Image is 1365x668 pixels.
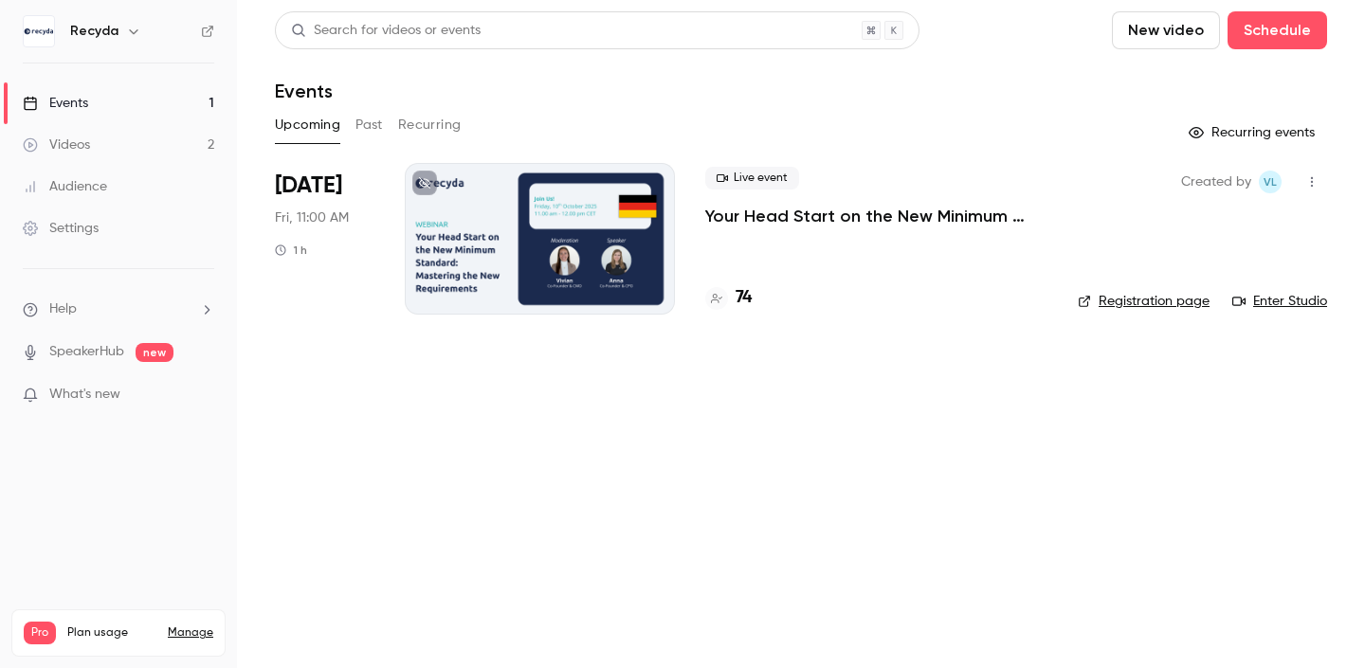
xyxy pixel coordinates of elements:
[275,80,333,102] h1: Events
[49,342,124,362] a: SpeakerHub
[23,299,214,319] li: help-dropdown-opener
[275,163,374,315] div: Oct 10 Fri, 11:00 AM (Europe/Berlin)
[1181,171,1251,193] span: Created by
[1232,292,1327,311] a: Enter Studio
[23,94,88,113] div: Events
[398,110,462,140] button: Recurring
[1264,171,1277,193] span: VL
[24,622,56,644] span: Pro
[275,110,340,140] button: Upcoming
[705,167,799,190] span: Live event
[1259,171,1282,193] span: Vivian Loftin
[355,110,383,140] button: Past
[275,208,349,227] span: Fri, 11:00 AM
[24,16,54,46] img: Recyda
[1180,117,1327,148] button: Recurring events
[23,135,90,154] div: Videos
[705,285,752,311] a: 74
[136,343,173,362] span: new
[67,625,156,641] span: Plan usage
[705,205,1047,227] a: Your Head Start on the New Minimum Standard: Mastering the New Requirements
[23,219,99,238] div: Settings
[275,171,342,201] span: [DATE]
[275,243,307,258] div: 1 h
[1112,11,1220,49] button: New video
[168,625,213,641] a: Manage
[49,299,77,319] span: Help
[23,177,107,196] div: Audience
[736,285,752,311] h4: 74
[49,385,120,405] span: What's new
[1078,292,1210,311] a: Registration page
[291,21,481,41] div: Search for videos or events
[70,22,118,41] h6: Recyda
[1228,11,1327,49] button: Schedule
